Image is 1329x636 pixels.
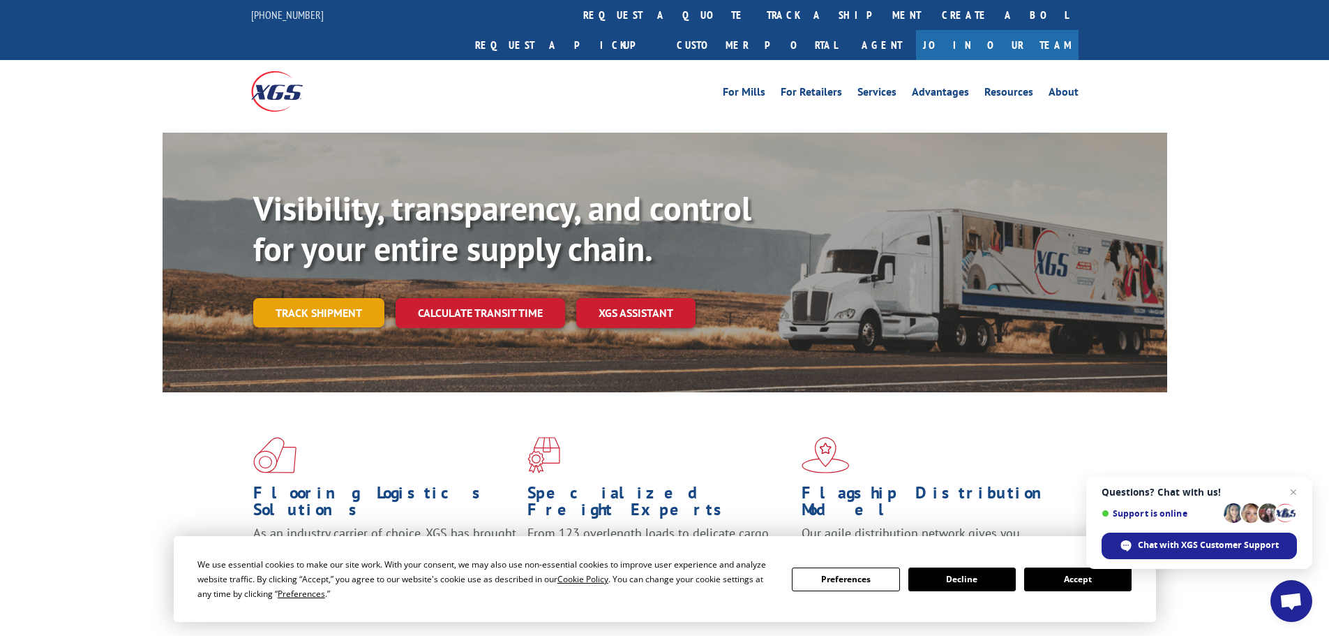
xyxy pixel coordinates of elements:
span: Cookie Policy [557,573,608,585]
a: Join Our Team [916,30,1079,60]
img: xgs-icon-total-supply-chain-intelligence-red [253,437,296,473]
img: xgs-icon-flagship-distribution-model-red [802,437,850,473]
h1: Specialized Freight Experts [527,485,791,525]
button: Preferences [792,568,899,591]
a: For Retailers [781,87,842,102]
a: For Mills [723,87,765,102]
button: Decline [908,568,1016,591]
div: We use essential cookies to make our site work. With your consent, we may also use non-essential ... [197,557,775,601]
a: Resources [984,87,1033,102]
a: Services [857,87,896,102]
span: Chat with XGS Customer Support [1138,539,1279,552]
img: xgs-icon-focused-on-flooring-red [527,437,560,473]
a: [PHONE_NUMBER] [251,8,324,22]
span: Chat with XGS Customer Support [1102,533,1297,559]
h1: Flooring Logistics Solutions [253,485,517,525]
h1: Flagship Distribution Model [802,485,1065,525]
span: Preferences [278,588,325,600]
p: From 123 overlength loads to delicate cargo, our experienced staff knows the best way to move you... [527,525,791,587]
span: As an industry carrier of choice, XGS has brought innovation and dedication to flooring logistics... [253,525,516,575]
a: XGS ASSISTANT [576,298,696,328]
a: Open chat [1270,580,1312,622]
span: Our agile distribution network gives you nationwide inventory management on demand. [802,525,1058,558]
span: Questions? Chat with us! [1102,487,1297,498]
a: Customer Portal [666,30,848,60]
span: Support is online [1102,508,1219,519]
button: Accept [1024,568,1132,591]
a: Track shipment [253,298,384,327]
a: Calculate transit time [396,298,565,328]
a: Agent [848,30,916,60]
a: About [1049,87,1079,102]
a: Request a pickup [465,30,666,60]
b: Visibility, transparency, and control for your entire supply chain. [253,186,751,270]
div: Cookie Consent Prompt [174,536,1156,622]
a: Advantages [912,87,969,102]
